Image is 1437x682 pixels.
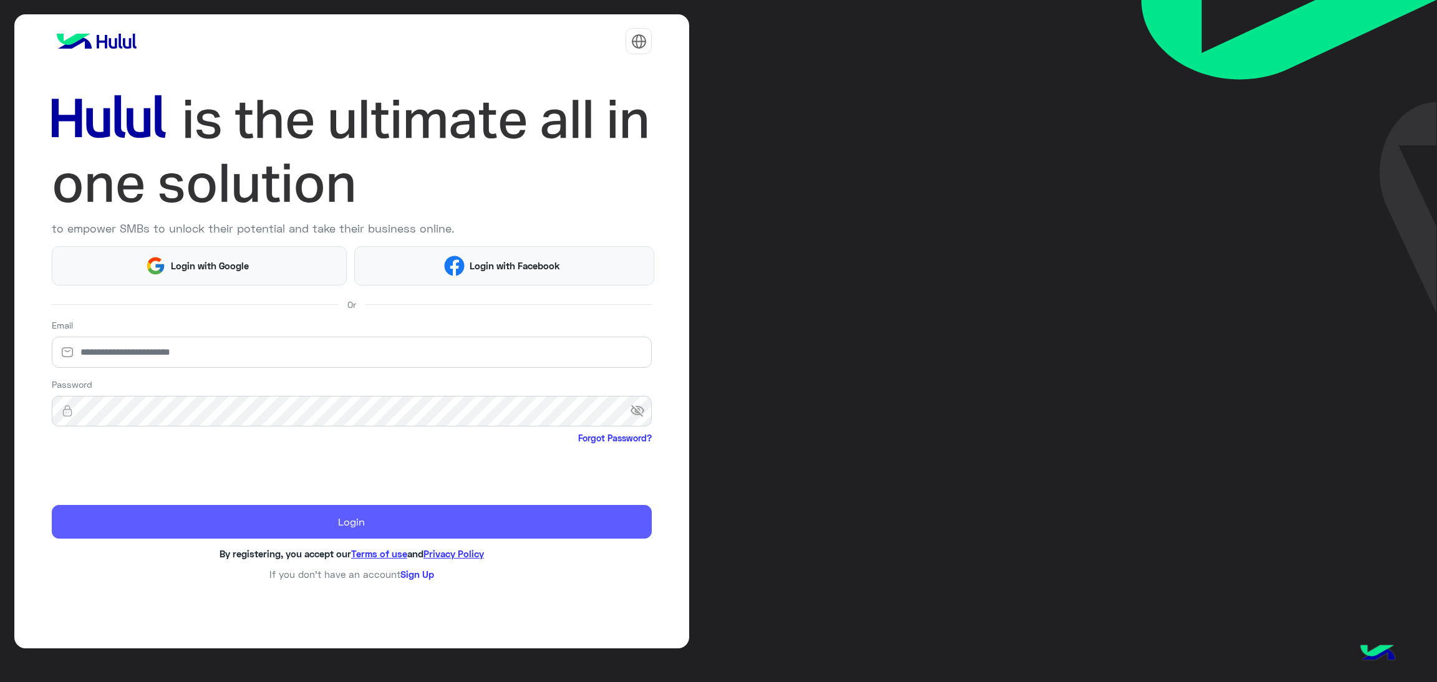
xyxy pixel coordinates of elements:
span: By registering, you accept our [220,548,351,559]
span: Or [347,298,356,311]
a: Forgot Password? [578,431,652,444]
span: Login with Google [166,259,253,273]
p: to empower SMBs to unlock their potential and take their business online. [52,220,652,237]
a: Sign Up [400,569,434,580]
a: Privacy Policy [423,548,484,559]
img: Facebook [444,256,465,276]
span: Login with Facebook [465,259,564,273]
span: and [407,548,423,559]
img: logo [52,29,142,54]
img: lock [52,405,83,417]
img: hulul-logo.png [1356,632,1400,676]
label: Password [52,378,92,391]
button: Login with Google [52,246,347,286]
button: Login with Facebook [354,246,654,286]
a: Terms of use [351,548,407,559]
label: Email [52,319,73,332]
span: visibility_off [630,400,652,423]
button: Login [52,505,652,539]
img: Google [145,256,166,276]
iframe: reCAPTCHA [52,447,241,496]
img: tab [631,34,647,49]
img: hululLoginTitle_EN.svg [52,87,652,216]
h6: If you don’t have an account [52,569,652,580]
img: email [52,346,83,358]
